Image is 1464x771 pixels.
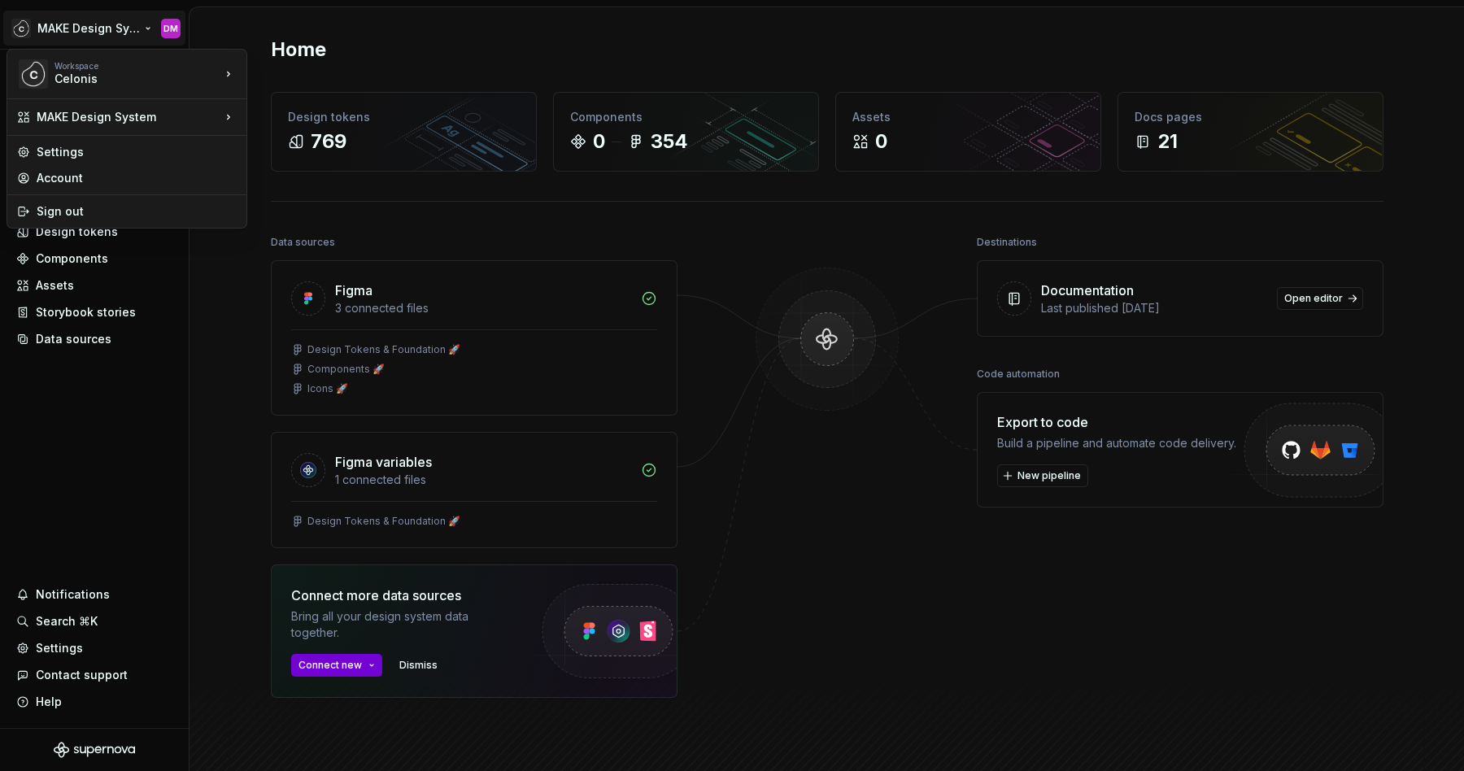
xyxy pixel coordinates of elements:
[19,59,48,89] img: f5634f2a-3c0d-4c0b-9dc3-3862a3e014c7.png
[37,144,237,160] div: Settings
[54,61,220,71] div: Workspace
[54,71,193,87] div: Celonis
[37,203,237,220] div: Sign out
[37,109,220,125] div: MAKE Design System
[37,170,237,186] div: Account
